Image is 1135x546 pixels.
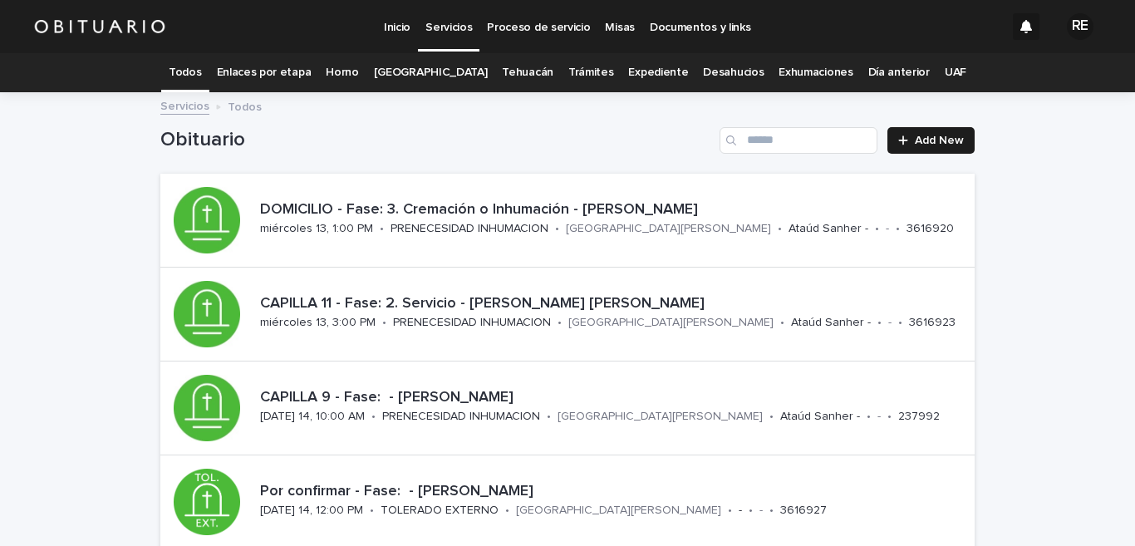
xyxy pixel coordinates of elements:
p: [GEOGRAPHIC_DATA][PERSON_NAME] [566,222,771,236]
a: Exhumaciones [779,53,852,92]
a: Expediente [628,53,688,92]
p: miércoles 13, 3:00 PM [260,316,376,330]
p: - [888,316,892,330]
p: PRENECESIDAD INHUMACION [393,316,551,330]
p: CAPILLA 11 - Fase: 2. Servicio - [PERSON_NAME] [PERSON_NAME] [260,295,968,313]
a: Trámites [568,53,614,92]
a: CAPILLA 9 - Fase: - [PERSON_NAME][DATE] 14, 10:00 AM•PRENECESIDAD INHUMACION•[GEOGRAPHIC_DATA][PE... [160,362,975,455]
p: TOLERADO EXTERNO [381,504,499,518]
p: 237992 [898,410,940,424]
p: • [896,222,900,236]
p: • [728,504,732,518]
p: • [778,222,782,236]
p: • [380,222,384,236]
a: Tehuacán [502,53,553,92]
p: DOMICILIO - Fase: 3. Cremación o Inhumación - [PERSON_NAME] [260,201,968,219]
div: RE [1067,13,1093,40]
p: • [887,410,892,424]
a: DOMICILIO - Fase: 3. Cremación o Inhumación - [PERSON_NAME]miércoles 13, 1:00 PM•PRENECESIDAD INH... [160,174,975,268]
p: Ataúd Sanher - [789,222,868,236]
p: miércoles 13, 1:00 PM [260,222,373,236]
p: 3616927 [780,504,827,518]
a: Desahucios [703,53,764,92]
p: • [555,222,559,236]
h1: Obituario [160,128,713,152]
p: [DATE] 14, 10:00 AM [260,410,365,424]
p: • [877,316,882,330]
p: PRENECESIDAD INHUMACION [382,410,540,424]
p: [GEOGRAPHIC_DATA][PERSON_NAME] [568,316,774,330]
p: • [547,410,551,424]
p: 3616920 [907,222,954,236]
a: Día anterior [868,53,930,92]
p: • [371,410,376,424]
p: - [739,504,742,518]
span: Add New [915,135,964,146]
p: • [505,504,509,518]
p: Por confirmar - Fase: - [PERSON_NAME] [260,483,968,501]
p: • [898,316,902,330]
p: • [769,410,774,424]
a: Servicios [160,96,209,115]
p: • [769,504,774,518]
a: UAF [945,53,966,92]
p: • [370,504,374,518]
input: Search [720,127,877,154]
p: [DATE] 14, 12:00 PM [260,504,363,518]
p: PRENECESIDAD INHUMACION [391,222,548,236]
a: Horno [326,53,358,92]
p: • [875,222,879,236]
p: Ataúd Sanher - [791,316,871,330]
p: - [759,504,763,518]
a: Add New [887,127,975,154]
p: • [780,316,784,330]
p: - [886,222,889,236]
img: HUM7g2VNRLqGMmR9WVqf [33,10,166,43]
p: CAPILLA 9 - Fase: - [PERSON_NAME] [260,389,968,407]
p: • [867,410,871,424]
p: Ataúd Sanher - [780,410,860,424]
p: • [382,316,386,330]
p: Todos [228,96,262,115]
p: [GEOGRAPHIC_DATA][PERSON_NAME] [516,504,721,518]
p: • [749,504,753,518]
p: - [877,410,881,424]
p: [GEOGRAPHIC_DATA][PERSON_NAME] [558,410,763,424]
a: [GEOGRAPHIC_DATA] [374,53,488,92]
a: CAPILLA 11 - Fase: 2. Servicio - [PERSON_NAME] [PERSON_NAME]miércoles 13, 3:00 PM•PRENECESIDAD IN... [160,268,975,362]
a: Enlaces por etapa [217,53,312,92]
a: Todos [169,53,201,92]
p: • [558,316,562,330]
p: 3616923 [909,316,956,330]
